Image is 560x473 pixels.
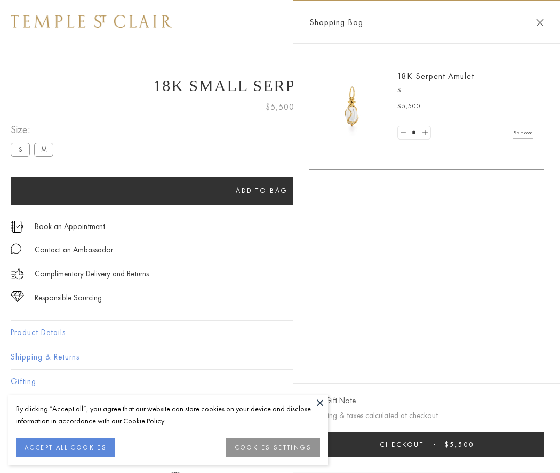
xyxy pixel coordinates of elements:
div: By clicking “Accept all”, you agree that our website can store cookies on your device and disclos... [16,403,320,427]
div: Contact an Ambassador [35,243,113,257]
span: Shopping Bag [309,15,363,29]
span: $5,500 [397,101,421,112]
span: $5,500 [445,440,474,449]
p: S [397,85,533,96]
button: Shipping & Returns [11,345,549,369]
a: Set quantity to 0 [398,126,409,140]
h1: 18K Small Serpent Amulet [11,77,549,95]
a: Book an Appointment [35,221,105,232]
a: Remove [513,127,533,138]
button: Add to bag [11,177,513,205]
label: S [11,143,30,156]
a: 18K Serpent Amulet [397,70,474,81]
span: Size: [11,121,58,138]
img: MessageIcon-01_2.svg [11,243,21,254]
button: COOKIES SETTINGS [226,438,320,457]
img: Temple St. Clair [11,15,172,28]
button: ACCEPT ALL COOKIES [16,438,115,457]
img: icon_sourcing.svg [11,291,24,302]
span: Checkout [380,440,424,449]
img: P51836-E11SERPPV [320,75,384,138]
button: Add Gift Note [309,394,356,407]
label: M [34,143,53,156]
p: Shipping & taxes calculated at checkout [309,409,544,422]
button: Gifting [11,370,549,394]
div: Responsible Sourcing [35,291,102,305]
button: Close Shopping Bag [536,19,544,27]
button: Product Details [11,321,549,345]
button: Checkout $5,500 [309,432,544,457]
span: $5,500 [266,100,294,114]
p: Complimentary Delivery and Returns [35,267,149,281]
img: icon_appointment.svg [11,221,23,233]
span: Add to bag [236,186,288,195]
a: Set quantity to 2 [419,126,430,140]
img: icon_delivery.svg [11,267,24,281]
